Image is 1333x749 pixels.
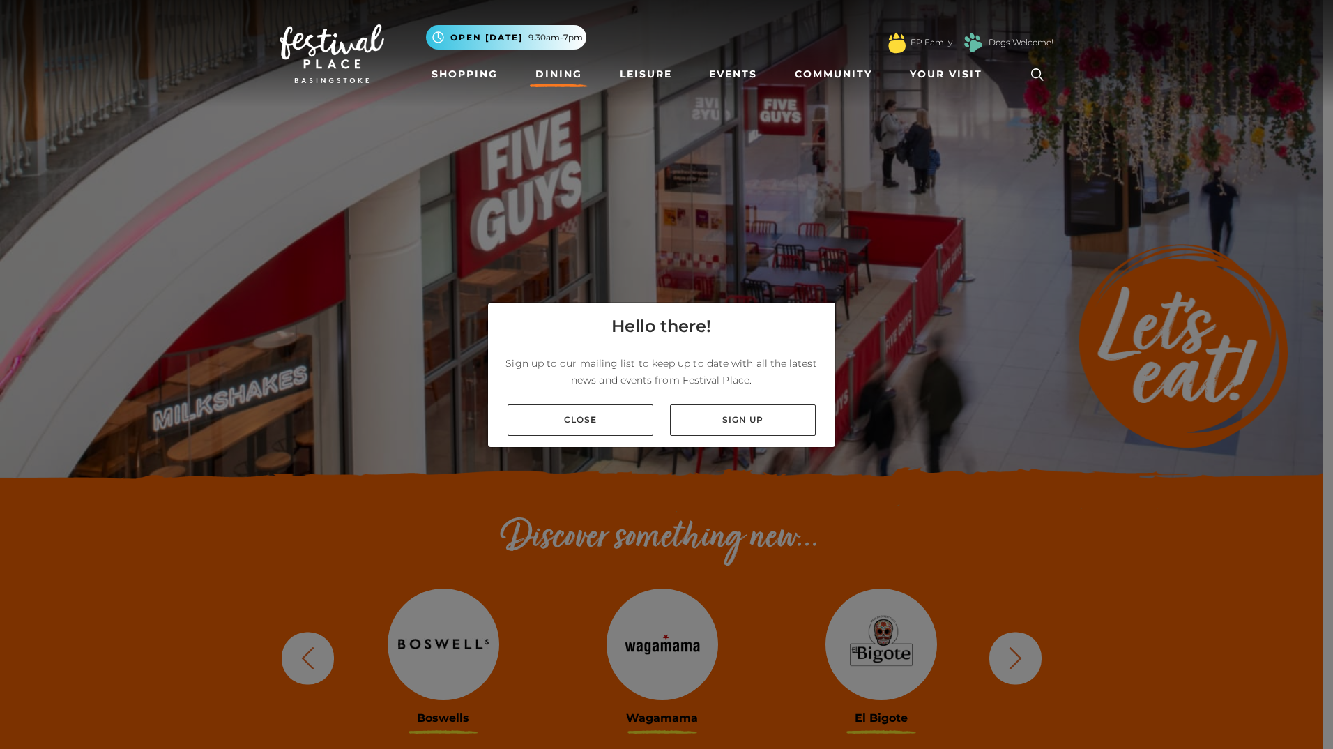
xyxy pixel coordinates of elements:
a: FP Family [911,36,952,49]
span: Open [DATE] [450,31,523,44]
a: Close [508,404,653,436]
a: Sign up [670,404,816,436]
a: Dining [530,61,588,87]
a: Leisure [614,61,678,87]
h4: Hello there! [611,314,711,339]
a: Dogs Welcome! [989,36,1053,49]
a: Events [703,61,763,87]
span: 9.30am-7pm [528,31,583,44]
p: Sign up to our mailing list to keep up to date with all the latest news and events from Festival ... [499,355,824,388]
button: Open [DATE] 9.30am-7pm [426,25,586,50]
span: Your Visit [910,67,982,82]
a: Shopping [426,61,503,87]
a: Community [789,61,878,87]
a: Your Visit [904,61,995,87]
img: Festival Place Logo [280,24,384,83]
